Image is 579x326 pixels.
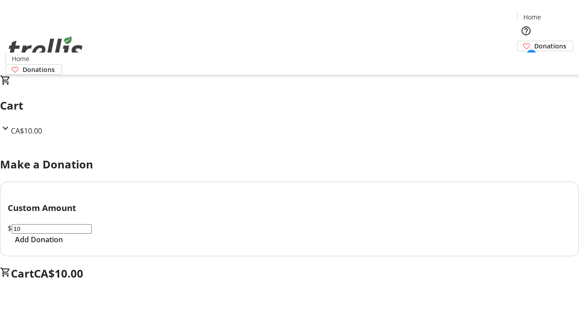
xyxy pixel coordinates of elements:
[517,12,546,22] a: Home
[8,201,571,214] h3: Custom Amount
[11,126,42,136] span: CA$10.00
[534,41,566,51] span: Donations
[517,51,535,69] button: Cart
[12,54,29,63] span: Home
[517,41,574,51] a: Donations
[5,26,86,72] img: Orient E2E Organization IbkTnu1oJc's Logo
[12,224,92,234] input: Donation Amount
[5,64,62,75] a: Donations
[34,266,83,281] span: CA$10.00
[8,234,70,245] button: Add Donation
[523,12,541,22] span: Home
[23,65,55,74] span: Donations
[8,223,12,233] span: $
[15,234,63,245] span: Add Donation
[6,54,35,63] a: Home
[517,22,535,40] button: Help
